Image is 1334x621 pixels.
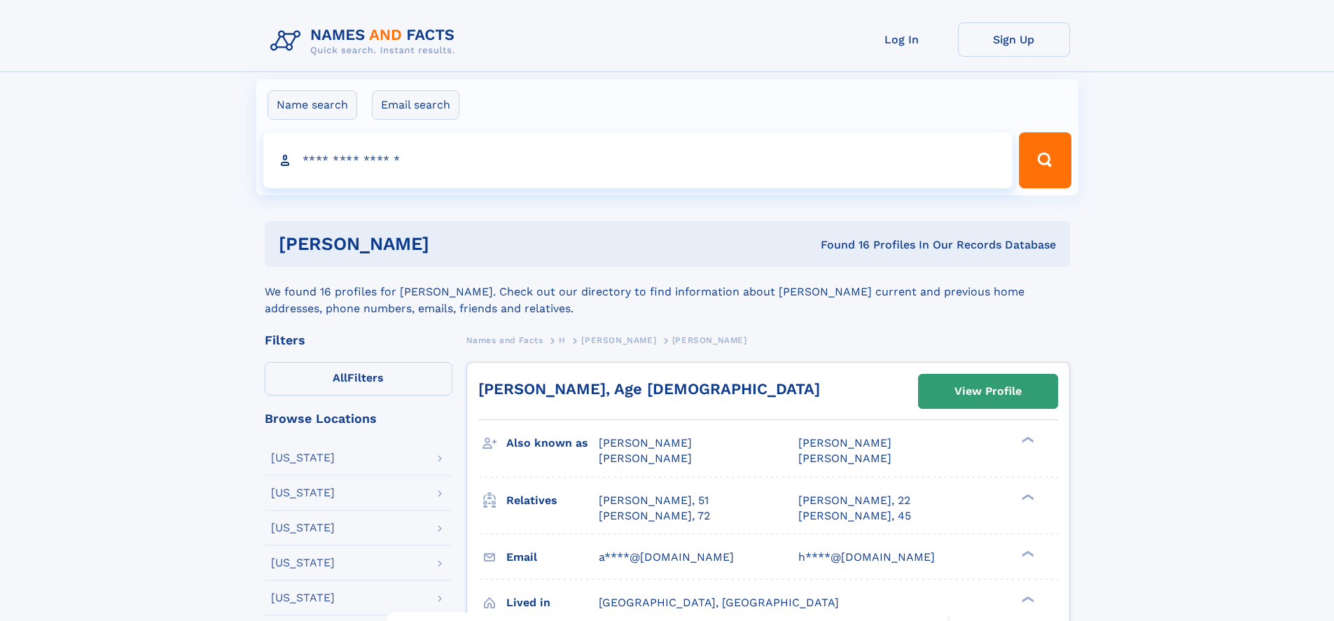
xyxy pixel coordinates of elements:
[265,362,452,396] label: Filters
[846,22,958,57] a: Log In
[798,452,891,465] span: [PERSON_NAME]
[581,335,656,345] span: [PERSON_NAME]
[798,436,891,449] span: [PERSON_NAME]
[919,375,1057,408] a: View Profile
[798,493,910,508] a: [PERSON_NAME], 22
[599,508,710,524] a: [PERSON_NAME], 72
[271,487,335,498] div: [US_STATE]
[954,375,1022,407] div: View Profile
[271,557,335,568] div: [US_STATE]
[271,522,335,533] div: [US_STATE]
[263,132,1013,188] input: search input
[599,436,692,449] span: [PERSON_NAME]
[1019,132,1071,188] button: Search Button
[466,331,543,349] a: Names and Facts
[559,331,566,349] a: H
[506,591,599,615] h3: Lived in
[279,235,625,253] h1: [PERSON_NAME]
[625,237,1056,253] div: Found 16 Profiles In Our Records Database
[265,412,452,425] div: Browse Locations
[506,489,599,512] h3: Relatives
[271,452,335,463] div: [US_STATE]
[506,431,599,455] h3: Also known as
[506,545,599,569] h3: Email
[265,334,452,347] div: Filters
[559,335,566,345] span: H
[1018,492,1035,501] div: ❯
[1018,435,1035,445] div: ❯
[265,267,1070,317] div: We found 16 profiles for [PERSON_NAME]. Check out our directory to find information about [PERSON...
[599,596,839,609] span: [GEOGRAPHIC_DATA], [GEOGRAPHIC_DATA]
[372,90,459,120] label: Email search
[271,592,335,603] div: [US_STATE]
[333,371,347,384] span: All
[1018,594,1035,603] div: ❯
[265,22,466,60] img: Logo Names and Facts
[599,493,709,508] a: [PERSON_NAME], 51
[672,335,747,345] span: [PERSON_NAME]
[798,508,911,524] a: [PERSON_NAME], 45
[581,331,656,349] a: [PERSON_NAME]
[958,22,1070,57] a: Sign Up
[478,380,820,398] a: [PERSON_NAME], Age [DEMOGRAPHIC_DATA]
[1018,549,1035,558] div: ❯
[599,452,692,465] span: [PERSON_NAME]
[268,90,357,120] label: Name search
